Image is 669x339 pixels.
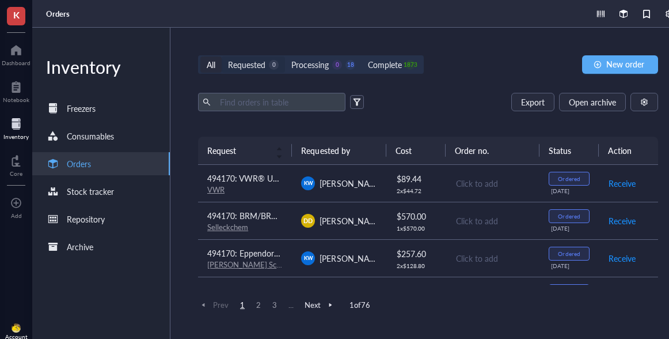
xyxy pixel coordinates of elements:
[13,7,20,22] span: K
[3,115,29,140] a: Inventory
[12,323,21,333] img: da48f3c6-a43e-4a2d-aade-5eac0d93827f.jpeg
[269,60,279,70] div: 0
[32,97,170,120] a: Freezers
[11,212,22,219] div: Add
[32,125,170,148] a: Consumables
[2,41,31,66] a: Dashboard
[551,187,590,194] div: [DATE]
[397,247,436,260] div: $ 257.60
[3,96,29,103] div: Notebook
[292,137,386,164] th: Requested by
[2,59,31,66] div: Dashboard
[207,58,215,71] div: All
[235,300,249,310] span: 1
[446,277,539,314] td: Click to add
[207,144,269,157] span: Request
[303,179,313,187] span: KW
[67,185,114,198] div: Stock tracker
[10,152,22,177] a: Core
[569,97,616,107] span: Open archive
[284,300,298,310] span: ...
[608,174,636,193] button: Receive
[207,184,225,195] a: VWR
[456,214,530,227] div: Click to add
[3,78,29,103] a: Notebook
[609,177,636,190] span: Receive
[446,165,539,202] td: Click to add
[608,212,636,230] button: Receive
[303,254,313,262] span: KW
[332,60,342,70] div: 0
[551,262,590,269] div: [DATE]
[320,253,383,264] span: [PERSON_NAME]
[320,178,383,189] span: [PERSON_NAME]
[606,59,644,69] span: New order
[582,55,658,74] button: New order
[32,55,170,78] div: Inventory
[215,93,341,111] input: Find orders in table
[207,210,360,221] span: 494170: BRM/BRG1 ATP Inhibitor-1 - 5mg
[198,300,229,310] span: Prev
[599,137,658,164] th: Action
[207,221,248,232] a: Selleckchem
[291,58,329,71] div: Processing
[67,240,93,253] div: Archive
[397,172,436,185] div: $ 89.44
[32,152,170,175] a: Orders
[539,137,599,164] th: Status
[303,216,313,225] span: DD
[368,58,402,71] div: Complete
[345,60,355,70] div: 18
[386,137,446,164] th: Cost
[67,157,91,170] div: Orders
[252,300,265,310] span: 2
[446,137,539,164] th: Order no.
[397,187,436,194] div: 2 x $ 44.72
[198,55,424,74] div: segmented control
[320,215,467,227] span: [PERSON_NAME] de la [PERSON_NAME]
[268,300,282,310] span: 3
[456,252,530,265] div: Click to add
[456,177,530,190] div: Click to add
[609,214,636,227] span: Receive
[521,97,545,107] span: Export
[397,210,436,223] div: $ 570.00
[397,262,436,269] div: 2 x $ 128.80
[608,249,636,268] button: Receive
[558,213,580,220] div: Ordered
[446,239,539,277] td: Click to add
[207,259,299,270] a: [PERSON_NAME] Scientific
[558,175,580,182] div: Ordered
[349,300,370,310] span: 1 of 76
[397,225,436,232] div: 1 x $ 570.00
[559,93,626,111] button: Open archive
[609,252,636,265] span: Receive
[32,180,170,203] a: Stock tracker
[551,225,590,232] div: [DATE]
[511,93,554,111] button: Export
[198,137,292,164] th: Request
[228,58,265,71] div: Requested
[558,250,580,257] div: Ordered
[446,202,539,239] td: Click to add
[67,213,105,225] div: Repository
[305,300,336,310] span: Next
[207,172,372,184] span: 494170: VWR® Universal Pipette Tips (200uL)
[3,133,29,140] div: Inventory
[405,60,415,70] div: 1873
[32,235,170,258] a: Archive
[67,102,96,115] div: Freezers
[10,170,22,177] div: Core
[67,130,114,142] div: Consumables
[46,9,72,19] a: Orders
[32,208,170,231] a: Repository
